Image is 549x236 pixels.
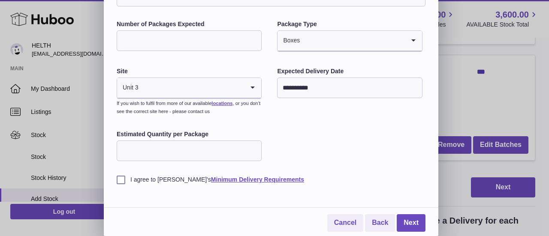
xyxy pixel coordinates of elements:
[277,67,422,75] label: Expected Delivery Date
[117,78,139,98] span: Unit 3
[117,101,260,114] small: If you wish to fulfil from more of our available , or you don’t see the correct site here - pleas...
[117,67,262,75] label: Site
[300,31,404,51] input: Search for option
[139,78,244,98] input: Search for option
[278,31,422,51] div: Search for option
[211,101,232,106] a: locations
[397,214,425,232] a: Next
[117,130,262,138] label: Estimated Quantity per Package
[327,214,363,232] a: Cancel
[117,176,425,184] label: I agree to [PERSON_NAME]'s
[117,20,262,28] label: Number of Packages Expected
[117,78,261,99] div: Search for option
[277,20,422,28] label: Package Type
[278,31,300,51] span: Boxes
[365,214,395,232] a: Back
[211,176,304,183] a: Minimum Delivery Requirements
